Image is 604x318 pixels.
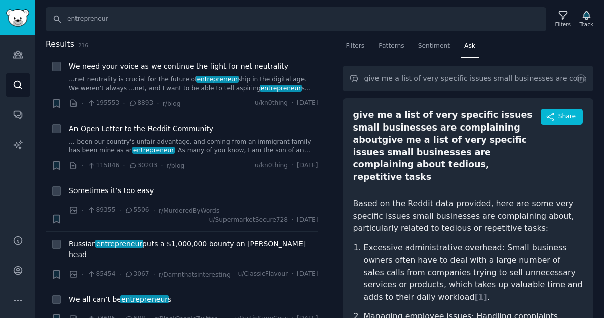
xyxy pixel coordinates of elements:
button: Track [576,9,597,30]
span: entrepreneur [132,147,175,154]
span: We all can’t be s [69,294,171,305]
span: · [157,98,159,109]
span: · [123,160,125,171]
span: [DATE] [297,161,318,170]
span: entrepreneur [260,85,302,92]
span: u/SupermarketSecure728 [209,216,288,225]
span: Sentiment [418,42,450,51]
span: [DATE] [297,99,318,108]
span: 85454 [87,270,115,279]
span: [DATE] [297,270,318,279]
span: Share [558,112,576,121]
span: u/kn0thing [255,161,288,170]
input: Ask a question... [343,66,594,91]
li: Excessive administrative overhead: Small business owners often have to deal with a large number o... [364,242,583,304]
span: entrepreneur [95,240,143,248]
a: We all can’t beentrepreneurs [69,294,171,305]
span: · [82,269,84,280]
p: Based on the Reddit data provided, here are some very specific issues small businesses are compla... [353,198,583,235]
span: u/kn0thing [255,99,288,108]
span: r/blog [163,100,181,107]
span: u/ClassicFlavour [238,270,288,279]
span: Filters [346,42,365,51]
span: Results [46,38,74,51]
span: · [123,98,125,109]
span: Patterns [379,42,404,51]
span: [ 1 ] [474,292,487,302]
a: We need your voice as we continue the fight for net neutrality [69,61,288,72]
button: Share [541,109,583,125]
span: 89355 [87,206,115,215]
span: 5506 [125,206,149,215]
span: entrepreneur [120,295,169,303]
span: · [161,160,163,171]
span: r/MurderedByWords [159,207,219,214]
span: 3067 [125,270,149,279]
span: · [291,270,293,279]
div: Filters [555,21,571,28]
span: · [291,216,293,225]
input: Search Keyword [46,7,546,31]
div: give me a list of very specific issues small businesses are complaining aboutgive me a list of ve... [353,109,541,183]
span: · [153,205,155,216]
span: 115846 [87,161,119,170]
span: · [82,205,84,216]
span: · [82,160,84,171]
div: Track [580,21,593,28]
span: · [291,99,293,108]
span: r/blog [167,162,185,169]
span: r/Damnthatsinteresting [159,271,231,278]
span: · [119,205,121,216]
a: Russianentrepreneurputs a $1,000,000 bounty on [PERSON_NAME] head [69,239,318,260]
a: Sometimes it’s too easy [69,185,154,196]
span: 216 [78,42,88,48]
span: [DATE] [297,216,318,225]
a: ...net neutrality is crucial for the future ofentrepreneurship in the digital age. We weren’t alw... [69,75,318,93]
span: entrepreneur [196,76,239,83]
span: · [291,161,293,170]
span: Ask [464,42,475,51]
span: · [119,269,121,280]
a: ... been our country's unfair advantage, and coming from an immigrant family has been mine as ane... [69,138,318,155]
span: 8893 [129,99,154,108]
span: · [82,98,84,109]
span: 30203 [129,161,157,170]
span: Russian puts a $1,000,000 bounty on [PERSON_NAME] head [69,239,318,260]
a: An Open Letter to the Reddit Community [69,123,213,134]
span: 195553 [87,99,119,108]
img: GummySearch logo [6,9,29,27]
span: · [153,269,155,280]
